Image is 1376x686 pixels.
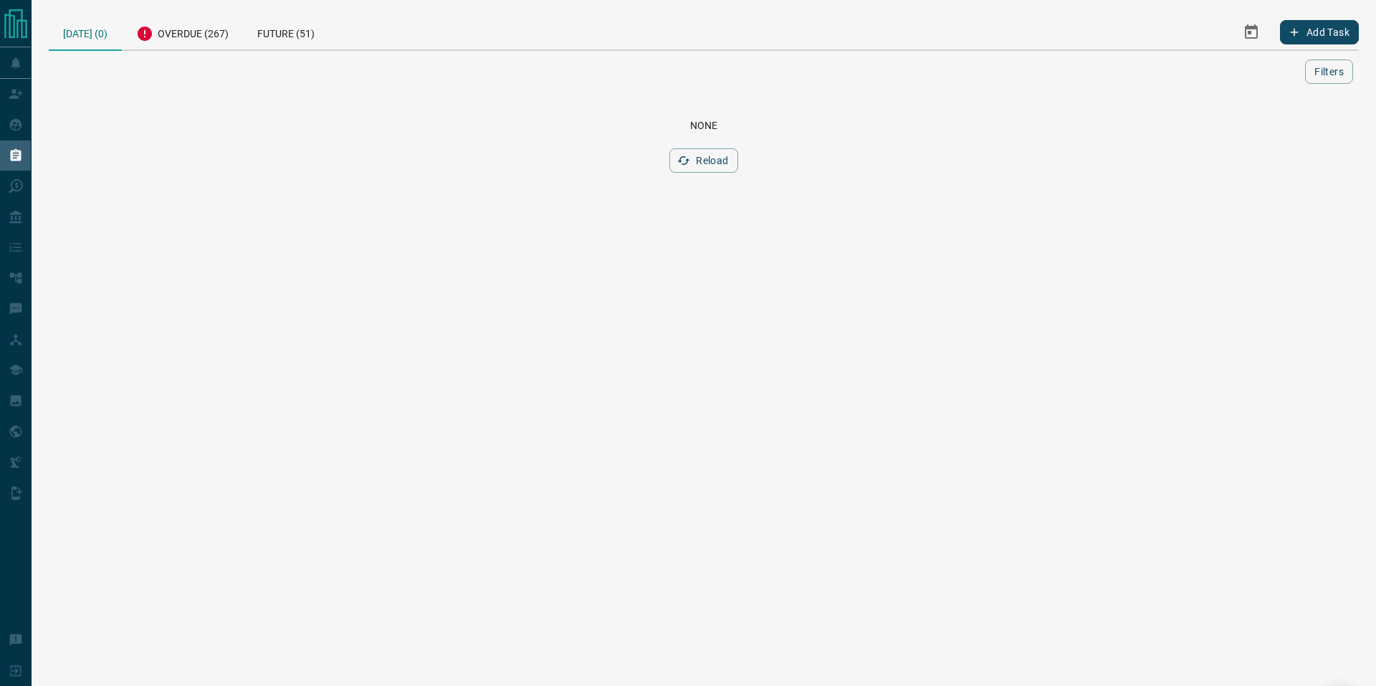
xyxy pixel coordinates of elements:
button: Reload [669,148,737,173]
button: Add Task [1280,20,1359,44]
div: Future (51) [243,14,329,49]
div: [DATE] (0) [49,14,122,51]
div: None [66,120,1342,131]
div: Overdue (267) [122,14,243,49]
button: Select Date Range [1234,15,1268,49]
button: Filters [1305,59,1353,84]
